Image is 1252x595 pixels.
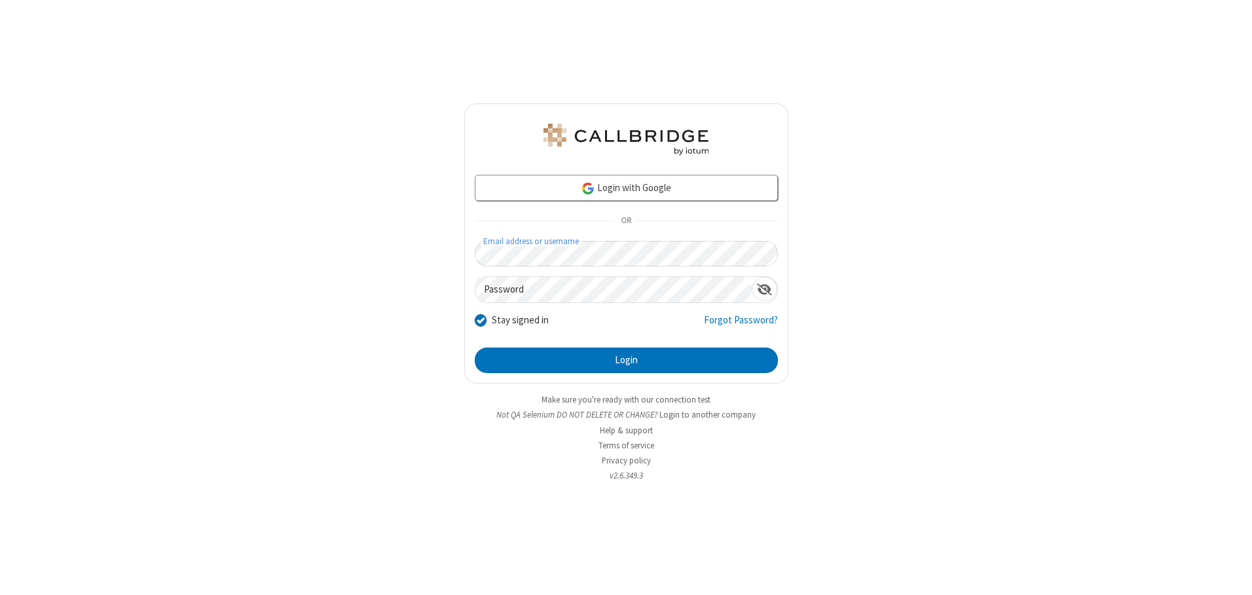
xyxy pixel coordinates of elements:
img: QA Selenium DO NOT DELETE OR CHANGE [541,124,711,155]
input: Email address or username [475,241,778,266]
a: Privacy policy [602,455,651,466]
input: Password [475,277,752,302]
img: google-icon.png [581,181,595,196]
a: Login with Google [475,175,778,201]
a: Terms of service [598,440,654,451]
a: Make sure you're ready with our connection test [542,394,710,405]
a: Help & support [600,425,653,436]
button: Login [475,348,778,374]
span: OR [616,212,636,230]
li: Not QA Selenium DO NOT DELETE OR CHANGE? [464,408,788,421]
div: Show password [752,277,777,301]
button: Login to another company [659,408,756,421]
li: v2.6.349.3 [464,469,788,482]
a: Forgot Password? [704,313,778,338]
label: Stay signed in [492,313,549,328]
